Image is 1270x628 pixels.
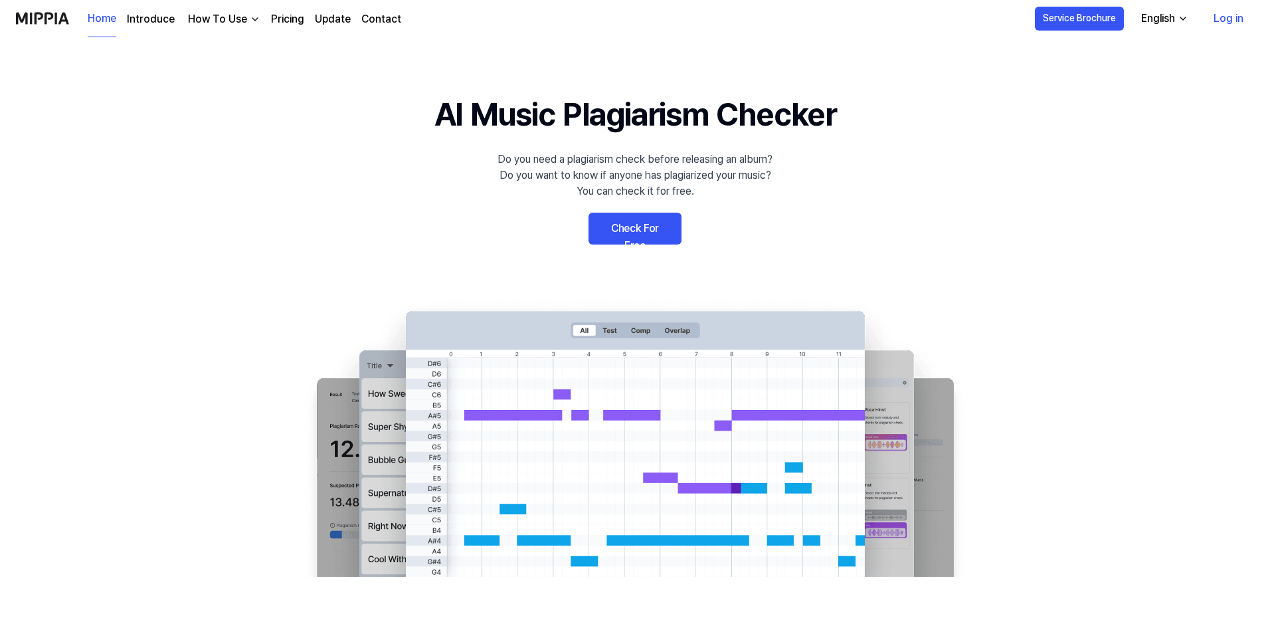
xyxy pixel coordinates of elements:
[88,1,116,37] a: Home
[290,298,980,577] img: main Image
[250,14,260,25] img: down
[1138,11,1178,27] div: English
[185,11,260,27] button: How To Use
[315,11,351,27] a: Update
[1131,5,1196,32] button: English
[434,90,836,138] h1: AI Music Plagiarism Checker
[271,11,304,27] a: Pricing
[185,11,250,27] div: How To Use
[361,11,401,27] a: Contact
[127,11,175,27] a: Introduce
[498,152,772,199] div: Do you need a plagiarism check before releasing an album? Do you want to know if anyone has plagi...
[589,213,681,245] a: Check For Free
[1035,7,1124,31] button: Service Brochure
